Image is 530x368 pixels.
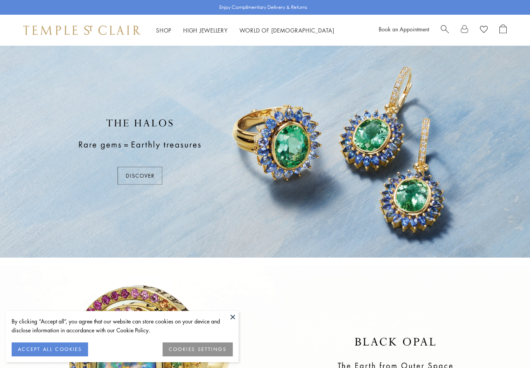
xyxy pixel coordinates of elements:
[156,26,334,35] nav: Main navigation
[163,342,233,356] button: COOKIES SETTINGS
[491,332,522,360] iframe: Gorgias live chat messenger
[156,26,171,34] a: ShopShop
[12,342,88,356] button: ACCEPT ALL COOKIES
[441,24,449,36] a: Search
[183,26,228,34] a: High JewelleryHigh Jewellery
[499,24,507,36] a: Open Shopping Bag
[480,24,488,36] a: View Wishlist
[23,26,140,35] img: Temple St. Clair
[239,26,334,34] a: World of [DEMOGRAPHIC_DATA]World of [DEMOGRAPHIC_DATA]
[12,317,233,335] div: By clicking “Accept all”, you agree that our website can store cookies on your device and disclos...
[219,3,307,11] p: Enjoy Complimentary Delivery & Returns
[379,25,429,33] a: Book an Appointment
